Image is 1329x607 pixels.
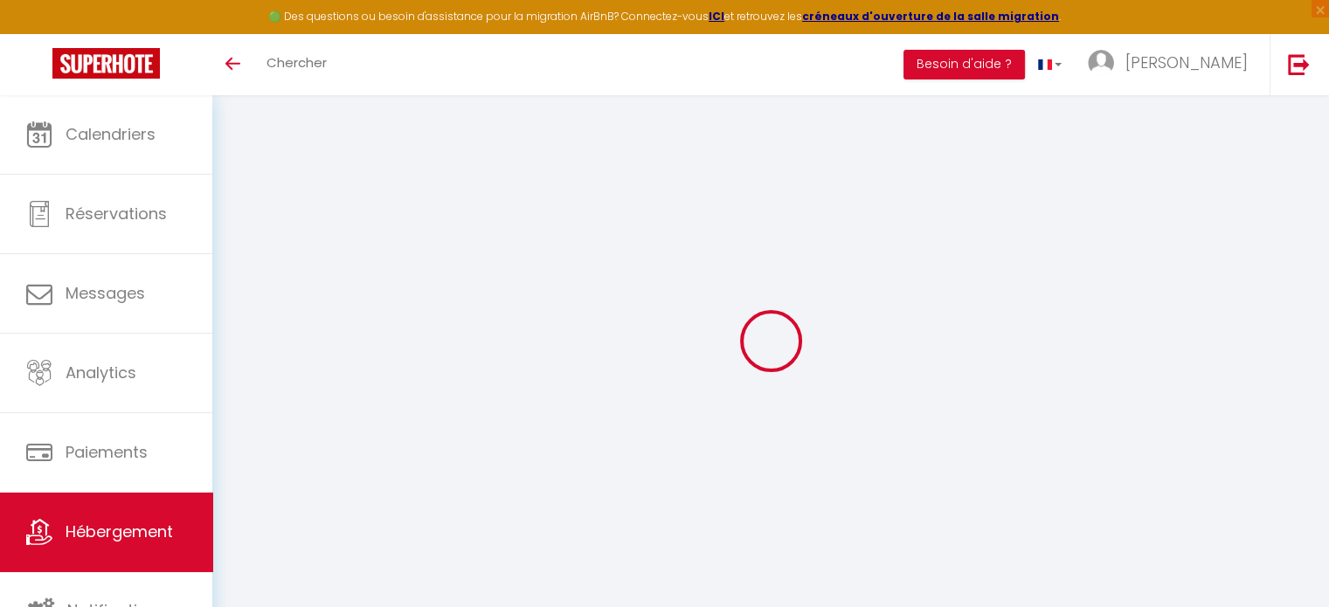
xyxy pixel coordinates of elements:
[66,441,148,463] span: Paiements
[709,9,724,24] a: ICI
[266,53,327,72] span: Chercher
[66,123,156,145] span: Calendriers
[66,282,145,304] span: Messages
[1075,34,1270,95] a: ... [PERSON_NAME]
[52,48,160,79] img: Super Booking
[1088,50,1114,76] img: ...
[1288,53,1310,75] img: logout
[802,9,1059,24] a: créneaux d'ouverture de la salle migration
[66,362,136,383] span: Analytics
[903,50,1025,79] button: Besoin d'aide ?
[66,521,173,542] span: Hébergement
[66,203,167,224] span: Réservations
[1125,52,1248,73] span: [PERSON_NAME]
[253,34,340,95] a: Chercher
